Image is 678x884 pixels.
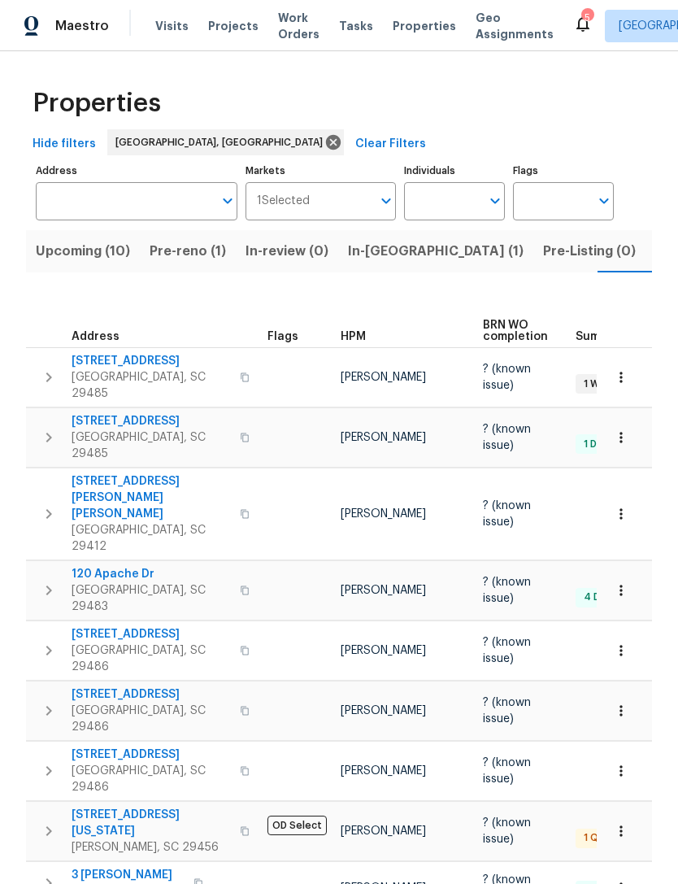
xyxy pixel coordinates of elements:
span: [STREET_ADDRESS] [72,413,230,429]
span: Maestro [55,18,109,34]
span: Pre-Listing (0) [543,240,636,263]
span: [GEOGRAPHIC_DATA], SC 29485 [72,429,230,462]
span: [GEOGRAPHIC_DATA], SC 29483 [72,582,230,615]
span: Projects [208,18,259,34]
button: Open [375,189,398,212]
span: ? (known issue) [483,364,531,391]
span: Upcoming (10) [36,240,130,263]
span: In-review (0) [246,240,328,263]
span: Address [72,331,120,342]
span: [GEOGRAPHIC_DATA], SC 29485 [72,369,230,402]
span: BRN WO completion [483,320,548,342]
span: Properties [33,95,161,111]
span: Summary [576,331,628,342]
span: [STREET_ADDRESS] [72,686,230,703]
span: Tasks [339,20,373,32]
span: Hide filters [33,134,96,155]
label: Address [36,166,237,176]
span: [PERSON_NAME], SC 29456 [72,839,230,856]
button: Hide filters [26,129,102,159]
span: Flags [267,331,298,342]
button: Open [216,189,239,212]
div: 5 [581,10,593,26]
span: In-[GEOGRAPHIC_DATA] (1) [348,240,524,263]
span: [PERSON_NAME] [341,705,426,716]
button: Clear Filters [349,129,432,159]
span: 3 [PERSON_NAME] [72,867,184,883]
span: Geo Assignments [476,10,554,42]
span: [PERSON_NAME] [341,825,426,837]
span: [GEOGRAPHIC_DATA], [GEOGRAPHIC_DATA] [115,134,329,150]
span: Pre-reno (1) [150,240,226,263]
span: ? (known issue) [483,757,531,785]
span: [STREET_ADDRESS] [72,626,230,642]
span: [PERSON_NAME] [341,645,426,656]
span: [GEOGRAPHIC_DATA], SC 29412 [72,522,230,555]
span: OD Select [267,816,327,835]
label: Flags [513,166,614,176]
span: [PERSON_NAME] [341,508,426,520]
span: 1 QC [577,831,612,845]
span: ? (known issue) [483,424,531,451]
span: 4 Done [577,590,625,604]
span: Properties [393,18,456,34]
span: ? (known issue) [483,697,531,725]
span: Work Orders [278,10,319,42]
label: Individuals [404,166,505,176]
span: [PERSON_NAME] [341,585,426,596]
div: [GEOGRAPHIC_DATA], [GEOGRAPHIC_DATA] [107,129,344,155]
span: [STREET_ADDRESS][US_STATE] [72,807,230,839]
span: 1 WIP [577,377,614,391]
span: HPM [341,331,366,342]
span: [GEOGRAPHIC_DATA], SC 29486 [72,703,230,735]
span: ? (known issue) [483,817,531,845]
span: Visits [155,18,189,34]
span: [GEOGRAPHIC_DATA], SC 29486 [72,642,230,675]
span: [GEOGRAPHIC_DATA], SC 29486 [72,763,230,795]
button: Open [593,189,615,212]
span: 1 Done [577,438,622,451]
span: ? (known issue) [483,577,531,604]
span: [STREET_ADDRESS][PERSON_NAME][PERSON_NAME] [72,473,230,522]
span: ? (known issue) [483,500,531,528]
span: ? (known issue) [483,637,531,664]
button: Open [484,189,506,212]
span: Clear Filters [355,134,426,155]
span: [PERSON_NAME] [341,765,426,777]
span: [PERSON_NAME] [341,432,426,443]
span: [PERSON_NAME] [341,372,426,383]
label: Markets [246,166,397,176]
span: [STREET_ADDRESS] [72,353,230,369]
span: 1 Selected [257,194,310,208]
span: [STREET_ADDRESS] [72,747,230,763]
span: 120 Apache Dr [72,566,230,582]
